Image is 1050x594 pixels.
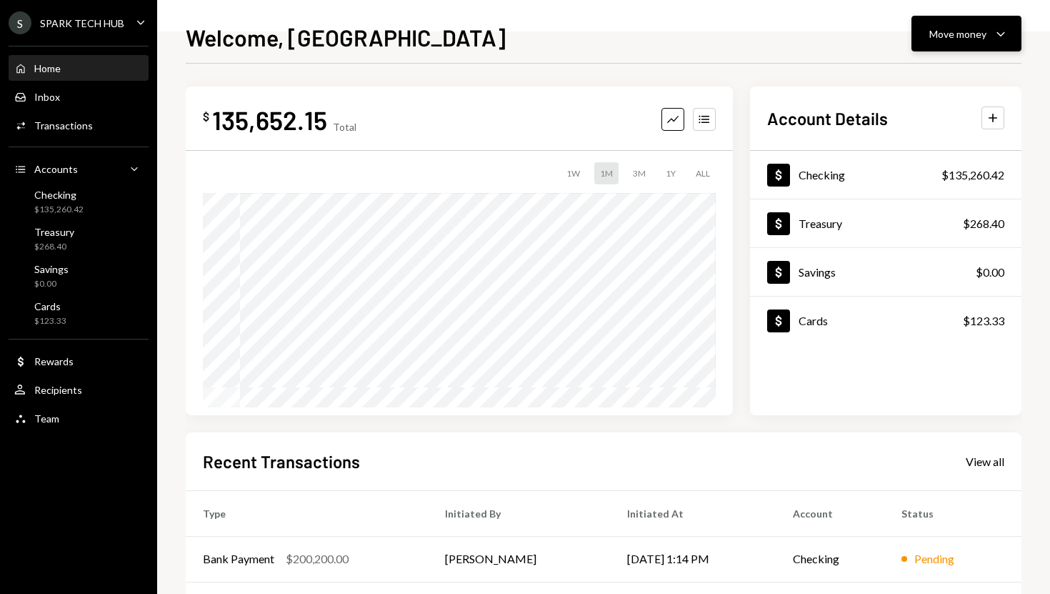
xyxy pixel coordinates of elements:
[34,315,66,327] div: $123.33
[660,162,681,184] div: 1Y
[34,300,66,312] div: Cards
[627,162,651,184] div: 3M
[9,55,149,81] a: Home
[884,490,1021,536] th: Status
[9,112,149,138] a: Transactions
[966,453,1004,469] a: View all
[9,348,149,374] a: Rewards
[941,167,1004,184] div: $135,260.42
[966,455,1004,469] div: View all
[9,11,31,34] div: S
[428,490,610,536] th: Initiated By
[34,241,74,253] div: $268.40
[750,248,1021,296] a: Savings$0.00
[914,550,954,568] div: Pending
[34,91,60,103] div: Inbox
[799,314,828,327] div: Cards
[561,162,586,184] div: 1W
[911,16,1021,51] button: Move money
[40,17,124,29] div: SPARK TECH HUB
[963,312,1004,330] div: $123.33
[750,151,1021,199] a: Checking$135,260.42
[34,412,59,425] div: Team
[34,163,78,175] div: Accounts
[610,536,776,582] td: [DATE] 1:14 PM
[610,490,776,536] th: Initiated At
[9,377,149,402] a: Recipients
[767,107,888,130] h2: Account Details
[286,550,349,568] div: $200,200.00
[34,355,74,367] div: Rewards
[963,215,1004,232] div: $268.40
[976,264,1004,281] div: $0.00
[799,217,842,230] div: Treasury
[690,162,716,184] div: ALL
[34,119,93,132] div: Transactions
[9,222,149,256] a: Treasury$268.40
[9,184,149,219] a: Checking$135,260.42
[34,204,84,216] div: $135,260.42
[750,199,1021,247] a: Treasury$268.40
[186,490,428,536] th: Type
[34,226,74,238] div: Treasury
[594,162,619,184] div: 1M
[799,265,836,279] div: Savings
[776,536,884,582] td: Checking
[799,168,845,182] div: Checking
[186,23,506,51] h1: Welcome, [GEOGRAPHIC_DATA]
[750,297,1021,345] a: Cards$123.33
[776,490,884,536] th: Account
[34,62,61,74] div: Home
[9,296,149,330] a: Cards$123.33
[34,278,69,290] div: $0.00
[212,104,327,136] div: 135,652.15
[203,109,209,124] div: $
[9,405,149,431] a: Team
[428,536,610,582] td: [PERSON_NAME]
[34,384,82,396] div: Recipients
[34,263,69,275] div: Savings
[203,550,274,568] div: Bank Payment
[9,259,149,293] a: Savings$0.00
[34,189,84,201] div: Checking
[9,84,149,109] a: Inbox
[203,450,360,473] h2: Recent Transactions
[333,121,356,133] div: Total
[9,156,149,182] a: Accounts
[929,26,986,41] div: Move money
